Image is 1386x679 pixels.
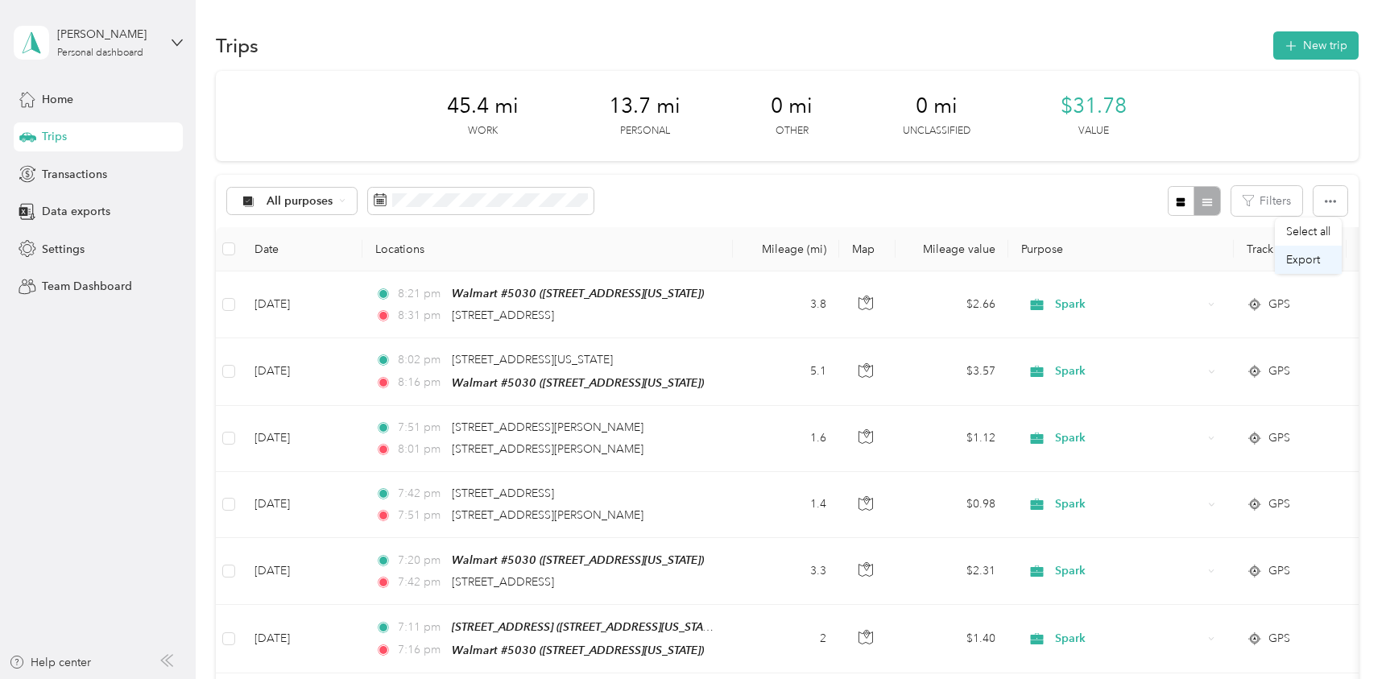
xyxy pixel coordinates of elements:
td: $1.40 [896,605,1008,673]
span: 45.4 mi [447,93,519,119]
span: [STREET_ADDRESS][US_STATE] [452,353,613,366]
span: 8:01 pm [398,441,444,458]
td: $3.57 [896,338,1008,405]
span: 0 mi [771,93,813,119]
span: GPS [1268,362,1290,380]
th: Track Method [1234,227,1347,271]
span: [STREET_ADDRESS][PERSON_NAME] [452,420,643,434]
p: Value [1078,124,1109,139]
span: [STREET_ADDRESS][PERSON_NAME] [452,508,643,522]
td: [DATE] [242,406,362,472]
span: 8:21 pm [398,285,444,303]
th: Locations [362,227,733,271]
span: 7:16 pm [398,641,444,659]
td: 2 [733,605,839,673]
span: GPS [1268,630,1290,648]
td: [DATE] [242,538,362,605]
td: [DATE] [242,338,362,405]
span: Data exports [42,203,110,220]
span: Home [42,91,73,108]
p: Unclassified [903,124,970,139]
div: [PERSON_NAME] [57,26,158,43]
button: New trip [1273,31,1359,60]
p: Other [776,124,809,139]
td: [DATE] [242,472,362,538]
p: Work [468,124,498,139]
span: Export [1286,253,1320,267]
span: Walmart #5030 ([STREET_ADDRESS][US_STATE]) [452,287,704,300]
span: Walmart #5030 ([STREET_ADDRESS][US_STATE]) [452,644,704,656]
span: Trips [42,128,67,145]
th: Mileage (mi) [733,227,839,271]
td: $2.66 [896,271,1008,338]
span: 7:11 pm [398,619,444,636]
td: 3.3 [733,538,839,605]
span: GPS [1268,562,1290,580]
span: GPS [1268,296,1290,313]
span: [STREET_ADDRESS][PERSON_NAME] [452,442,643,456]
td: 5.1 [733,338,839,405]
span: Walmart #5030 ([STREET_ADDRESS][US_STATE]) [452,553,704,566]
span: Spark [1055,429,1202,447]
span: 7:42 pm [398,573,444,591]
span: [STREET_ADDRESS] [452,575,554,589]
span: 8:31 pm [398,307,444,325]
span: 7:20 pm [398,552,444,569]
button: Filters [1231,186,1302,216]
h1: Trips [216,37,259,54]
span: 7:51 pm [398,419,444,437]
div: Personal dashboard [57,48,143,58]
span: 0 mi [916,93,958,119]
span: Walmart #5030 ([STREET_ADDRESS][US_STATE]) [452,376,704,389]
td: 3.8 [733,271,839,338]
span: [STREET_ADDRESS] [452,486,554,500]
span: 13.7 mi [609,93,681,119]
span: Spark [1055,362,1202,380]
span: [STREET_ADDRESS] ([STREET_ADDRESS][US_STATE]) [452,620,721,634]
span: 7:51 pm [398,507,444,524]
p: Personal [620,124,670,139]
span: Spark [1055,495,1202,513]
span: Settings [42,241,85,258]
td: $2.31 [896,538,1008,605]
span: [STREET_ADDRESS] [452,308,554,322]
span: Spark [1055,630,1202,648]
span: $31.78 [1061,93,1127,119]
td: [DATE] [242,605,362,673]
iframe: Everlance-gr Chat Button Frame [1296,589,1386,679]
span: Team Dashboard [42,278,132,295]
td: $1.12 [896,406,1008,472]
td: $0.98 [896,472,1008,538]
th: Mileage value [896,227,1008,271]
td: 1.6 [733,406,839,472]
th: Purpose [1008,227,1234,271]
span: GPS [1268,429,1290,447]
th: Date [242,227,362,271]
span: Select all [1286,225,1330,238]
span: All purposes [267,196,333,207]
button: Help center [9,654,91,671]
td: [DATE] [242,271,362,338]
span: GPS [1268,495,1290,513]
td: 1.4 [733,472,839,538]
span: Spark [1055,296,1202,313]
span: Transactions [42,166,107,183]
span: Spark [1055,562,1202,580]
span: 7:42 pm [398,485,444,503]
span: 8:16 pm [398,374,444,391]
span: 8:02 pm [398,351,444,369]
th: Map [839,227,896,271]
